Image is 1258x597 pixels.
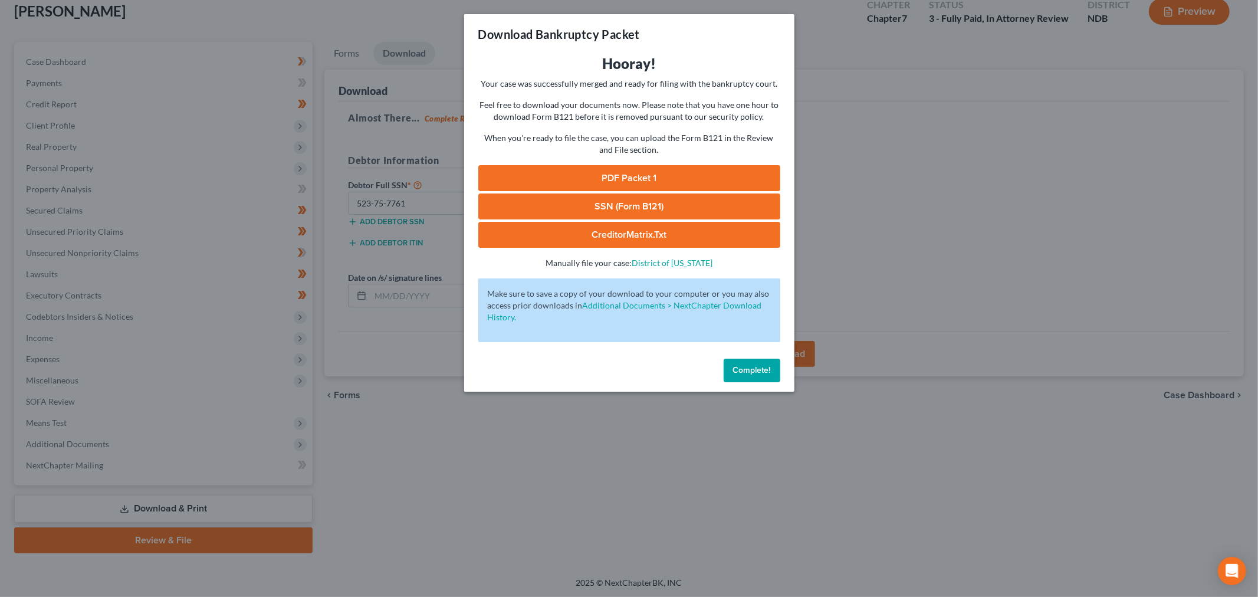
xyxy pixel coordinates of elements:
a: PDF Packet 1 [478,165,780,191]
p: Your case was successfully merged and ready for filing with the bankruptcy court. [478,78,780,90]
a: District of [US_STATE] [632,258,712,268]
p: Feel free to download your documents now. Please note that you have one hour to download Form B12... [478,99,780,123]
a: Additional Documents > NextChapter Download History. [488,300,762,322]
h3: Download Bankruptcy Packet [478,26,640,42]
button: Complete! [724,359,780,382]
p: Make sure to save a copy of your download to your computer or you may also access prior downloads in [488,288,771,323]
span: Complete! [733,365,771,375]
p: Manually file your case: [478,257,780,269]
div: Open Intercom Messenger [1218,557,1246,585]
p: When you're ready to file the case, you can upload the Form B121 in the Review and File section. [478,132,780,156]
h3: Hooray! [478,54,780,73]
a: SSN (Form B121) [478,193,780,219]
a: CreditorMatrix.txt [478,222,780,248]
